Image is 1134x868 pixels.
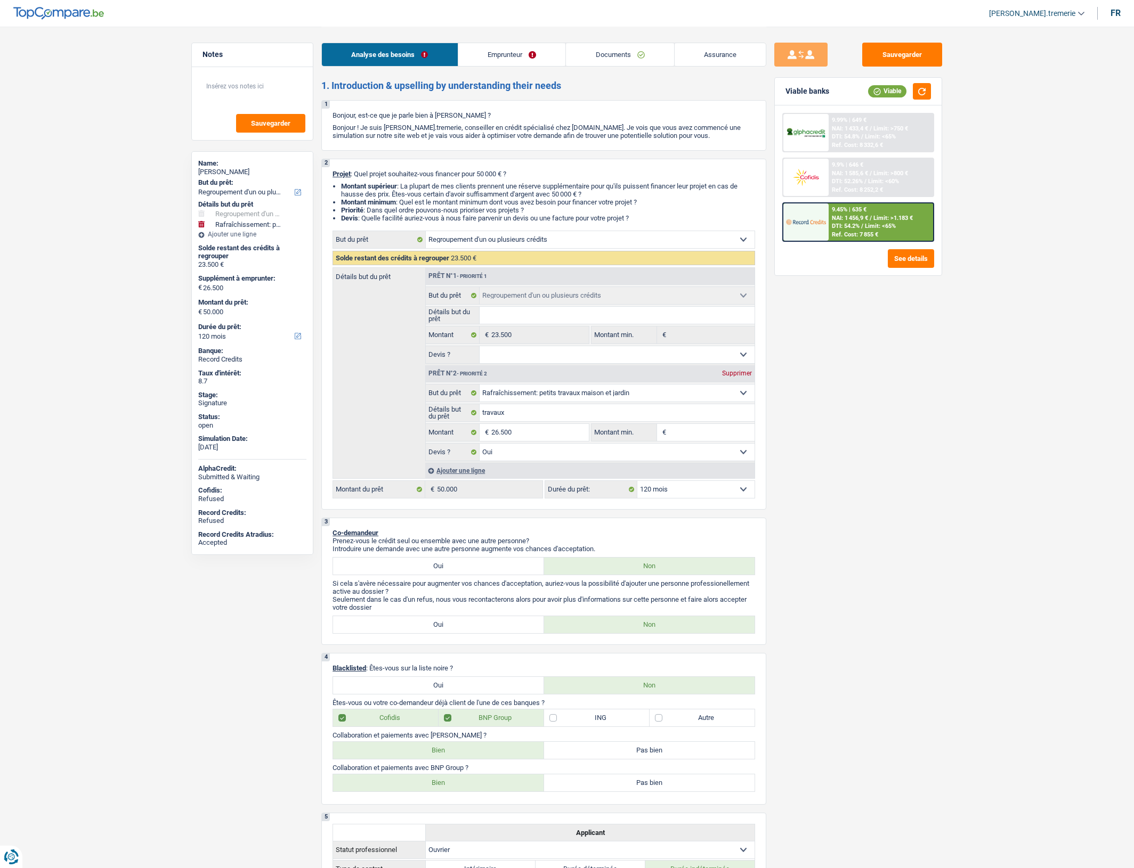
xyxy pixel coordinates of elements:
strong: Priorité [341,206,363,214]
div: Refused [198,495,306,503]
span: Devis [341,214,358,222]
label: Oui [333,558,544,575]
li: : La plupart de mes clients prennent une réserve supplémentaire pour qu'ils puissent financer leu... [341,182,755,198]
label: BNP Group [439,709,544,726]
div: 4 [322,653,330,661]
span: Co-demandeur [333,529,378,537]
label: Oui [333,616,544,633]
label: Devis ? [426,444,480,461]
label: Montant du prêt: [198,298,304,307]
label: Détails but du prêt [333,268,425,280]
p: Seulement dans le cas d'un refus, nous vous recontacterons alors pour avoir plus d'informations s... [333,595,755,611]
label: Détails but du prêt [426,307,480,324]
span: / [870,125,872,132]
span: / [864,178,866,185]
p: Êtes-vous ou votre co-demandeur déjà client de l'une de ces banques ? [333,699,755,707]
label: Détails but du prêt [426,404,480,421]
label: But du prêt: [198,178,304,187]
label: Non [544,677,755,694]
img: AlphaCredit [786,127,825,139]
label: Cofidis [333,709,439,726]
label: ING [544,709,650,726]
div: Prêt n°2 [426,370,490,377]
label: Montant du prêt [333,481,425,498]
strong: Montant minimum [341,198,396,206]
div: Ajouter une ligne [425,463,755,478]
th: Statut professionnel [333,841,426,858]
div: Name: [198,159,306,168]
span: € [198,283,202,292]
div: Ref. Cost: 8 332,6 € [832,142,883,149]
div: 1 [322,101,330,109]
div: Prêt n°1 [426,273,490,280]
span: Sauvegarder [251,120,290,127]
label: Autre [650,709,755,726]
li: : Quel est le montant minimum dont vous avez besoin pour financer votre projet ? [341,198,755,206]
label: Durée du prêt: [198,323,304,331]
div: Banque: [198,347,306,355]
span: DTI: 52.26% [832,178,863,185]
img: TopCompare Logo [13,7,104,20]
div: 9.9% | 646 € [832,161,863,168]
a: Analyse des besoins [322,43,458,66]
span: / [861,223,863,230]
label: But du prêt [333,231,426,248]
div: Stage: [198,391,306,399]
div: 8.7 [198,377,306,386]
span: 23.500 € [451,254,476,262]
div: fr [1111,8,1121,18]
label: Devis ? [426,346,480,363]
label: Durée du prêt: [545,481,637,498]
span: Solde restant des crédits à regrouper [336,254,449,262]
span: Limit: >1.183 € [873,215,913,222]
div: Cofidis: [198,486,306,495]
div: Refused [198,517,306,525]
a: [PERSON_NAME].tremerie [981,5,1084,22]
div: 9.99% | 649 € [832,117,866,124]
label: Montant min. [592,326,657,343]
p: Collaboration et paiements avec BNP Group ? [333,764,755,772]
div: open [198,421,306,430]
h5: Notes [203,50,302,59]
div: Viable banks [785,87,829,96]
button: Sauvegarder [862,43,942,67]
span: Limit: >750 € [873,125,908,132]
div: Signature [198,399,306,407]
div: Record Credits [198,355,306,364]
label: Pas bien [544,774,755,791]
p: Si cela s'avère nécessaire pour augmenter vos chances d'acceptation, auriez-vous la possibilité d... [333,579,755,595]
div: 23.500 € [198,260,306,269]
label: Supplément à emprunter: [198,274,304,283]
strong: Montant supérieur [341,182,397,190]
span: Limit: >800 € [873,170,908,177]
div: 5 [322,813,330,821]
a: Assurance [675,43,766,66]
div: Taux d'intérêt: [198,369,306,378]
span: Limit: <60% [868,178,899,185]
p: Prenez-vous le crédit seul ou ensemble avec une autre personne? [333,537,755,545]
span: - Priorité 2 [457,371,487,376]
span: € [480,424,491,441]
div: Ajouter une ligne [198,231,306,238]
img: Record Credits [786,212,825,232]
span: / [870,215,872,222]
span: € [657,326,669,343]
span: € [198,308,202,316]
label: But du prêt [426,287,480,304]
span: Blacklisted [333,664,366,672]
span: Projet [333,170,351,178]
span: NAI: 1 433,4 € [832,125,868,132]
span: DTI: 54.8% [832,133,860,140]
img: Cofidis [786,167,825,187]
label: Montant [426,424,480,441]
div: Record Credits Atradius: [198,530,306,539]
label: Pas bien [544,742,755,759]
div: 2 [322,159,330,167]
span: - Priorité 1 [457,273,487,279]
div: Accepted [198,538,306,547]
label: But du prêt [426,384,480,402]
div: Ref. Cost: 8 252,2 € [832,186,883,193]
label: Montant [426,326,480,343]
button: Sauvegarder [236,114,305,133]
div: AlphaCredit: [198,464,306,473]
